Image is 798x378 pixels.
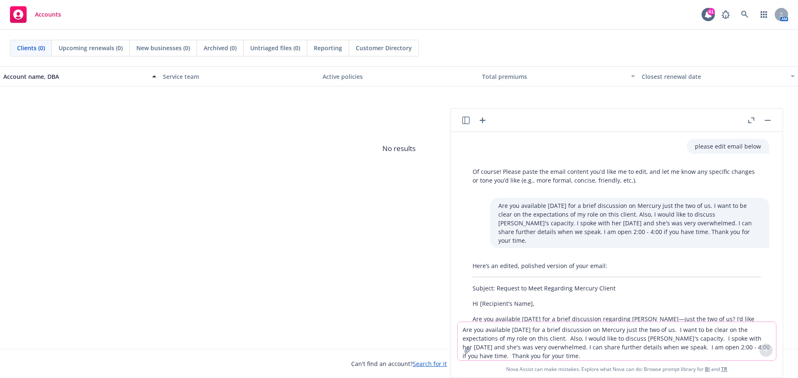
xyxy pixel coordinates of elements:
a: Switch app [756,6,772,23]
span: Can't find an account? [351,359,447,368]
p: please edit email below [695,142,761,151]
p: Are you available [DATE] for a brief discussion regarding [PERSON_NAME]—just the two of us? I’d l... [473,315,761,349]
button: Service team [160,66,319,86]
span: Upcoming renewals (0) [59,44,123,52]
div: Service team [163,72,316,81]
a: Search [736,6,753,23]
p: Hi [Recipient's Name], [473,299,761,308]
button: Active policies [319,66,479,86]
p: Here’s an edited, polished version of your email: [473,261,761,270]
div: Closest renewal date [642,72,786,81]
p: Subject: Request to Meet Regarding Mercury Client [473,284,761,293]
div: Active policies [323,72,475,81]
a: BI [705,366,710,373]
span: Reporting [314,44,342,52]
button: Total premiums [479,66,638,86]
div: 61 [707,8,715,15]
a: Accounts [7,3,64,26]
span: Customer Directory [356,44,412,52]
a: Report a Bug [717,6,734,23]
span: Clients (0) [17,44,45,52]
span: New businesses (0) [136,44,190,52]
span: Archived (0) [204,44,236,52]
a: TR [721,366,727,373]
span: Nova Assist can make mistakes. Explore what Nova can do: Browse prompt library for and [454,361,779,378]
p: Are you available [DATE] for a brief discussion on Mercury just the two of us. I want to be clear... [498,201,761,245]
div: Total premiums [482,72,626,81]
a: Search for it [413,360,447,368]
button: Closest renewal date [638,66,798,86]
div: Account name, DBA [3,72,147,81]
p: Of course! Please paste the email content you'd like me to edit, and let me know any specific cha... [473,167,761,185]
span: Accounts [35,11,61,18]
span: Untriaged files (0) [250,44,300,52]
